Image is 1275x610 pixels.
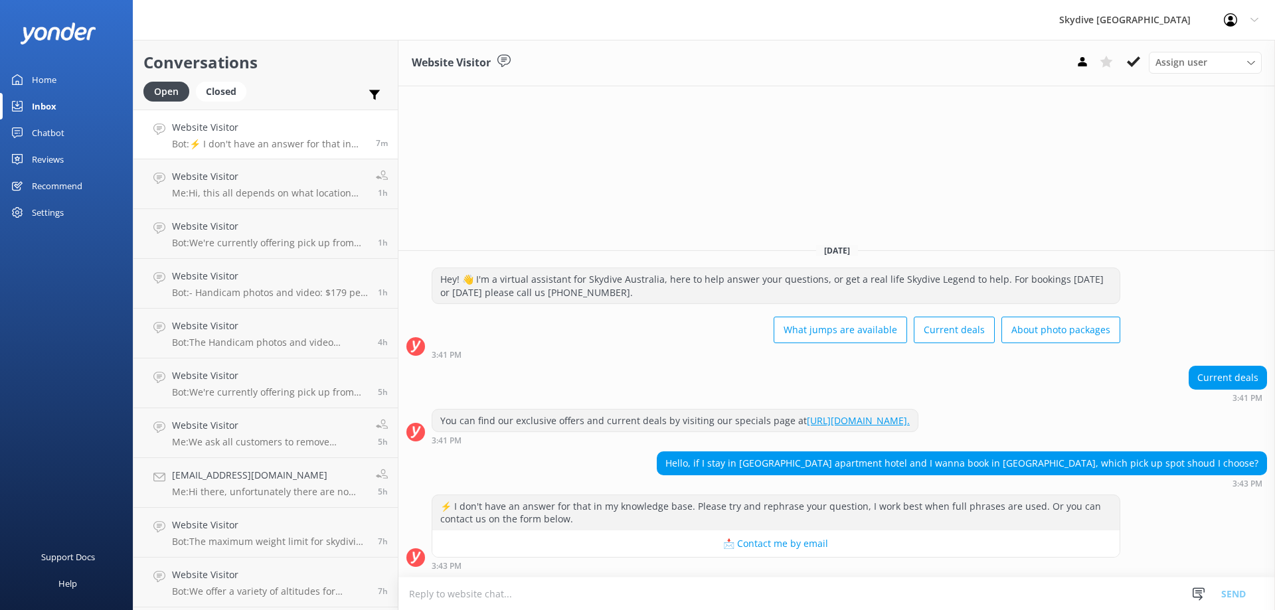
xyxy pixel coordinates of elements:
h3: Website Visitor [412,54,491,72]
h4: Website Visitor [172,418,366,433]
button: 📩 Contact me by email [432,530,1120,557]
a: Website VisitorMe:Hi, this all depends on what location you would like to choose. Please could yo... [133,159,398,209]
p: Bot: We're currently offering pick up from the majority of our locations. Please check with our t... [172,386,368,398]
div: Hey! 👋 I'm a virtual assistant for Skydive Australia, here to help answer your questions, or get ... [432,268,1120,303]
div: Inbox [32,93,56,119]
h4: Website Visitor [172,120,366,135]
h4: [EMAIL_ADDRESS][DOMAIN_NAME] [172,468,366,483]
button: What jumps are available [774,317,907,343]
div: Home [32,66,56,93]
span: Sep 12 2025 02:38pm (UTC +10:00) Australia/Brisbane [378,237,388,248]
span: [DATE] [816,245,858,256]
a: Website VisitorBot:⚡ I don't have an answer for that in my knowledge base. Please try and rephras... [133,110,398,159]
div: Sep 12 2025 03:41pm (UTC +10:00) Australia/Brisbane [1189,393,1267,402]
p: Me: We ask all customers to remove jewellery before jumping. [172,436,366,448]
span: Sep 12 2025 11:09am (UTC +10:00) Australia/Brisbane [378,337,388,348]
span: Sep 12 2025 08:34am (UTC +10:00) Australia/Brisbane [378,536,388,547]
span: Sep 12 2025 10:00am (UTC +10:00) Australia/Brisbane [378,436,388,447]
div: Sep 12 2025 03:43pm (UTC +10:00) Australia/Brisbane [657,479,1267,488]
p: Bot: The Handicam photos and video package is $179 per person. If you prefer the Dedicated photos... [172,337,368,348]
h4: Website Visitor [172,518,368,532]
div: You can find our exclusive offers and current deals by visiting our specials page at [432,410,918,432]
a: Website VisitorBot:The Handicam photos and video package is $179 per person. If you prefer the De... [133,309,398,358]
a: Closed [196,84,253,98]
p: Bot: The maximum weight limit for skydiving varies by drop zone and day, but generally, it is bet... [172,536,368,548]
div: Chatbot [32,119,64,146]
h4: Website Visitor [172,368,368,383]
p: Me: Hi there, unfortunately there are no discounts for 2 people booking together. All of our spec... [172,486,366,498]
span: Sep 12 2025 02:44pm (UTC +10:00) Australia/Brisbane [378,187,388,198]
strong: 3:43 PM [1232,480,1262,488]
div: Current deals [1189,366,1266,389]
p: Bot: ⚡ I don't have an answer for that in my knowledge base. Please try and rephrase your questio... [172,138,366,150]
div: Closed [196,82,246,102]
a: [EMAIL_ADDRESS][DOMAIN_NAME]Me:Hi there, unfortunately there are no discounts for 2 people bookin... [133,458,398,508]
a: [URL][DOMAIN_NAME]. [807,414,910,427]
div: Reviews [32,146,64,173]
span: Sep 12 2025 08:00am (UTC +10:00) Australia/Brisbane [378,585,388,597]
p: Bot: We're currently offering pick up from the majority of our locations. Please check with our t... [172,237,368,249]
div: Hello, if I stay in [GEOGRAPHIC_DATA] apartment hotel and I wanna book in [GEOGRAPHIC_DATA], whic... [657,452,1266,475]
div: Sep 12 2025 03:41pm (UTC +10:00) Australia/Brisbane [432,435,918,445]
a: Website VisitorMe:We ask all customers to remove jewellery before jumping.5h [133,408,398,458]
h4: Website Visitor [172,169,366,184]
a: Website VisitorBot:- Handicam photos and video: $179 per person - Dedicated photos and video: $28... [133,259,398,309]
span: Assign user [1155,55,1207,70]
div: ⚡ I don't have an answer for that in my knowledge base. Please try and rephrase your question, I ... [432,495,1120,530]
h4: Website Visitor [172,269,368,283]
div: Sep 12 2025 03:43pm (UTC +10:00) Australia/Brisbane [432,561,1120,570]
a: Open [143,84,196,98]
p: Bot: We offer a variety of altitudes for skydiving, with all dropzones providing jumps up to 15,0... [172,585,368,597]
h4: Website Visitor [172,319,368,333]
strong: 3:41 PM [432,437,462,445]
div: Assign User [1149,52,1262,73]
img: yonder-white-logo.png [20,23,96,44]
a: Website VisitorBot:The maximum weight limit for skydiving varies by drop zone and day, but genera... [133,508,398,558]
button: Current deals [914,317,995,343]
a: Website VisitorBot:We're currently offering pick up from the majority of our locations. Please ch... [133,209,398,259]
div: Recommend [32,173,82,199]
a: Website VisitorBot:We offer a variety of altitudes for skydiving, with all dropzones providing ju... [133,558,398,607]
a: Website VisitorBot:We're currently offering pick up from the majority of our locations. Please ch... [133,358,398,408]
span: Sep 12 2025 01:58pm (UTC +10:00) Australia/Brisbane [378,287,388,298]
p: Bot: - Handicam photos and video: $179 per person - Dedicated photos and video: $289 per person -... [172,287,368,299]
h4: Website Visitor [172,219,368,234]
p: Me: Hi, this all depends on what location you would like to choose. Please could you tell us what... [172,187,366,199]
button: About photo packages [1001,317,1120,343]
div: Sep 12 2025 03:41pm (UTC +10:00) Australia/Brisbane [432,350,1120,359]
h4: Website Visitor [172,568,368,582]
strong: 3:41 PM [432,351,462,359]
div: Settings [32,199,64,226]
strong: 3:41 PM [1232,394,1262,402]
span: Sep 12 2025 10:39am (UTC +10:00) Australia/Brisbane [378,386,388,398]
h2: Conversations [143,50,388,75]
strong: 3:43 PM [432,562,462,570]
div: Help [58,570,77,597]
span: Sep 12 2025 09:58am (UTC +10:00) Australia/Brisbane [378,486,388,497]
span: Sep 12 2025 03:43pm (UTC +10:00) Australia/Brisbane [376,137,388,149]
div: Support Docs [41,544,95,570]
div: Open [143,82,189,102]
